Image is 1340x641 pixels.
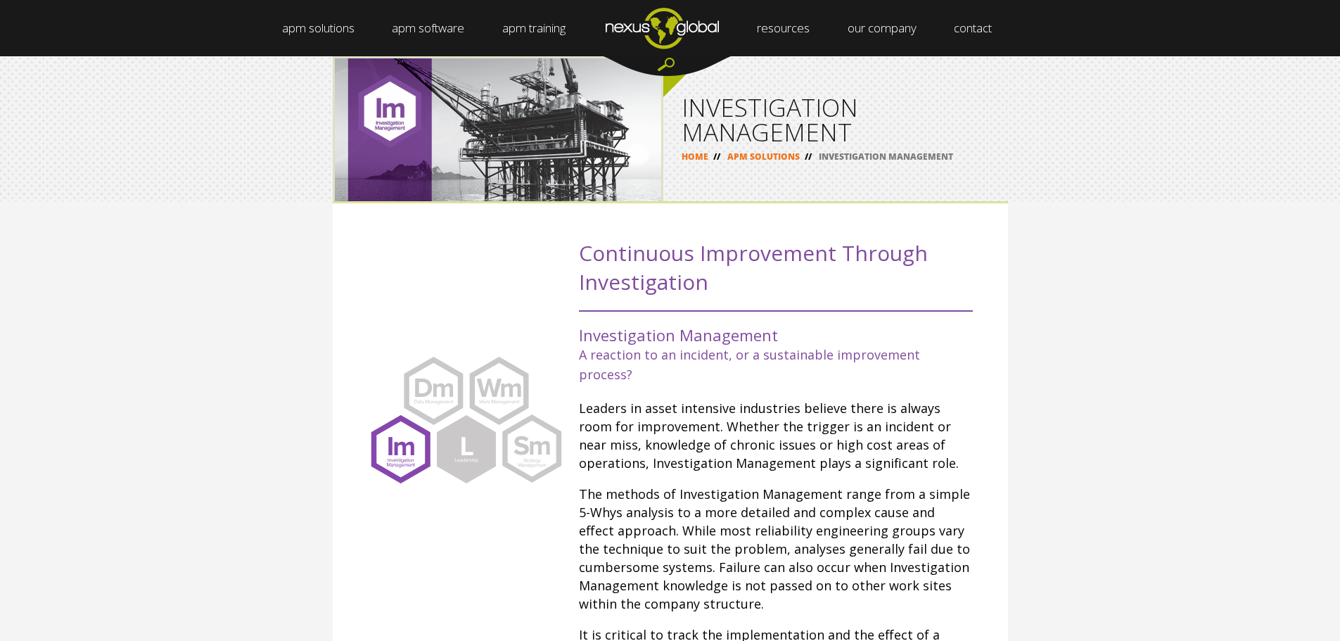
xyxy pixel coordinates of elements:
[579,485,973,613] p: The methods of Investigation Management range from a simple 5-Whys analysis to a more detailed an...
[579,346,920,383] span: A reaction to an incident, or a sustainable improvement process?
[682,151,708,163] a: HOME
[579,239,973,312] h2: Continuous Improvement Through Investigation
[727,151,800,163] a: APM SOLUTIONS
[800,151,817,163] span: //
[579,399,973,472] p: Leaders in asset intensive industries believe there is always room for improvement. Whether the t...
[708,151,725,163] span: //
[682,95,990,144] h1: INVESTIGATION MANAGEMENT
[579,324,778,345] span: Investigation Management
